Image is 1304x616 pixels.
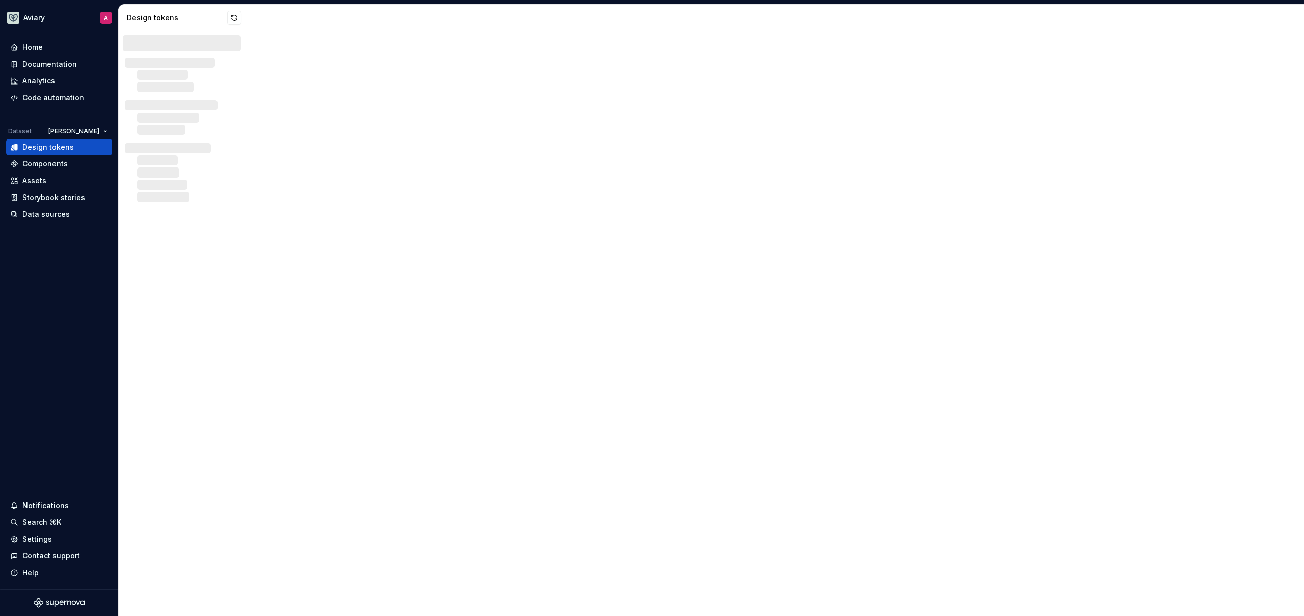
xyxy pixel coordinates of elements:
a: Analytics [6,73,112,89]
div: Storybook stories [22,192,85,203]
a: Home [6,39,112,55]
div: Design tokens [127,13,227,23]
a: Design tokens [6,139,112,155]
button: Search ⌘K [6,514,112,530]
button: Contact support [6,548,112,564]
div: Search ⌘K [22,517,61,527]
div: Code automation [22,93,84,103]
button: [PERSON_NAME] [44,124,112,138]
button: Help [6,565,112,581]
a: Settings [6,531,112,547]
svg: Supernova Logo [34,598,85,608]
div: Notifications [22,500,69,511]
button: Notifications [6,497,112,514]
a: Documentation [6,56,112,72]
a: Data sources [6,206,112,222]
div: Design tokens [22,142,74,152]
img: 256e2c79-9abd-4d59-8978-03feab5a3943.png [7,12,19,24]
div: Assets [22,176,46,186]
div: Components [22,159,68,169]
a: Code automation [6,90,112,106]
span: [PERSON_NAME] [48,127,99,135]
a: Storybook stories [6,189,112,206]
div: Data sources [22,209,70,219]
div: Settings [22,534,52,544]
div: Aviary [23,13,45,23]
div: A [104,14,108,22]
a: Assets [6,173,112,189]
div: Contact support [22,551,80,561]
div: Documentation [22,59,77,69]
div: Dataset [8,127,32,135]
a: Components [6,156,112,172]
div: Home [22,42,43,52]
div: Analytics [22,76,55,86]
div: Help [22,568,39,578]
button: AviaryA [2,7,116,29]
